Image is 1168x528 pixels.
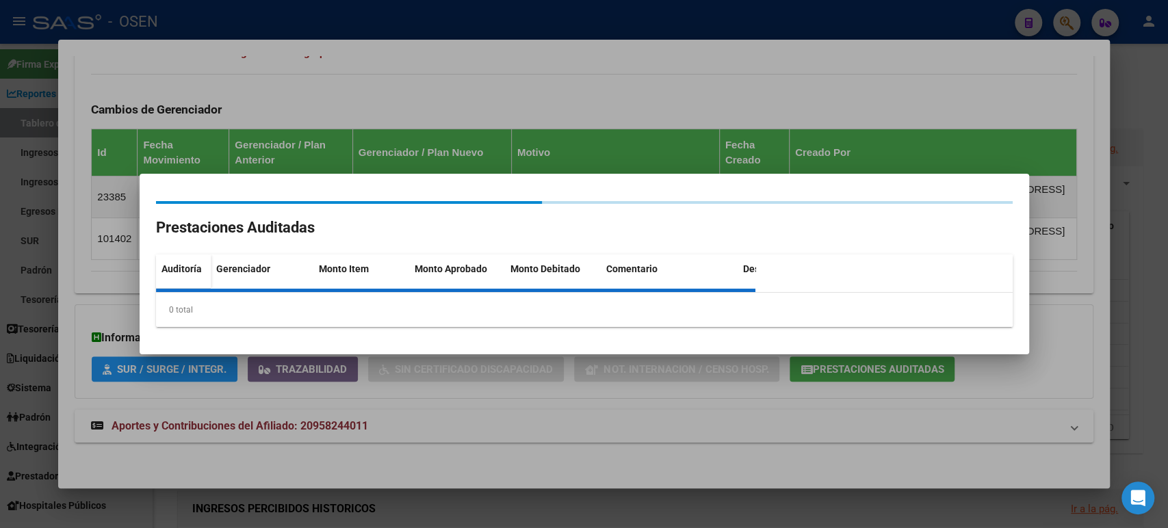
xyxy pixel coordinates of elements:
[161,263,202,274] span: Auditoría
[156,254,211,312] datatable-header-cell: Auditoría
[415,263,487,274] span: Monto Aprobado
[601,254,738,312] datatable-header-cell: Comentario
[743,263,794,274] span: Descripción
[1121,481,1154,514] div: Open Intercom Messenger
[409,254,505,312] datatable-header-cell: Monto Aprobado
[606,263,658,274] span: Comentario
[313,254,409,312] datatable-header-cell: Monto Item
[216,263,270,274] span: Gerenciador
[156,293,1013,327] div: 0 total
[510,263,580,274] span: Monto Debitado
[738,254,874,312] datatable-header-cell: Descripción
[505,254,601,312] datatable-header-cell: Monto Debitado
[156,215,1013,241] h2: Prestaciones Auditadas
[319,263,369,274] span: Monto Item
[211,254,313,312] datatable-header-cell: Gerenciador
